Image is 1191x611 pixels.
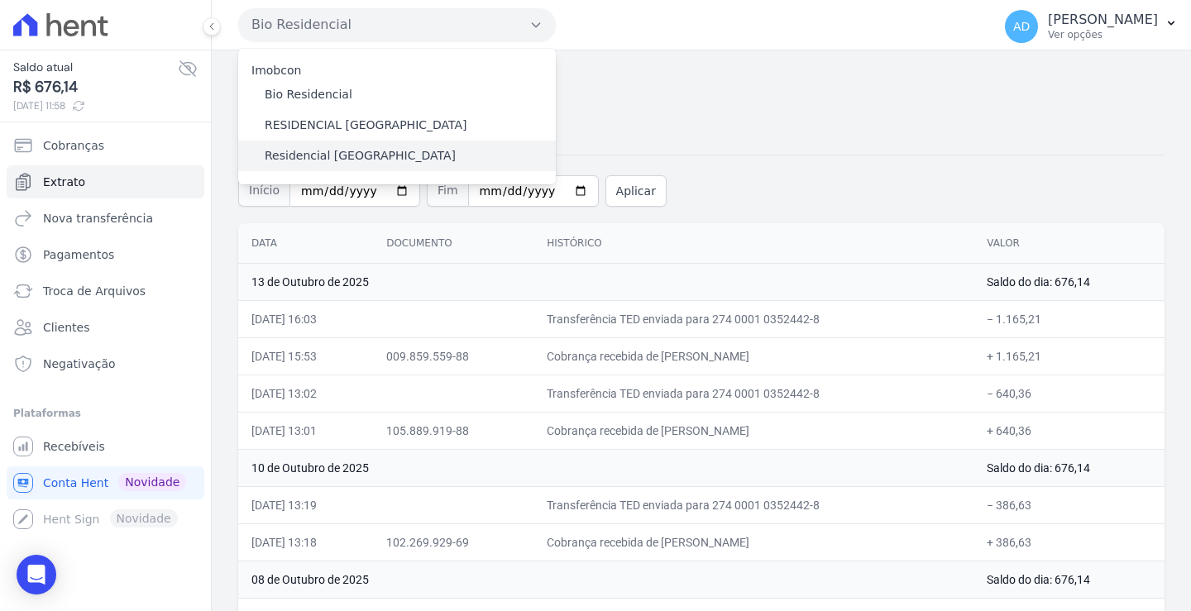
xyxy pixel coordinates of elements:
[238,486,373,523] td: [DATE] 13:19
[43,356,116,372] span: Negativação
[43,174,85,190] span: Extrato
[973,337,1165,375] td: + 1.165,21
[533,523,973,561] td: Cobrança recebida de [PERSON_NAME]
[238,337,373,375] td: [DATE] 15:53
[238,8,556,41] button: Bio Residencial
[43,438,105,455] span: Recebíveis
[43,283,146,299] span: Troca de Arquivos
[13,403,198,423] div: Plataformas
[533,337,973,375] td: Cobrança recebida de [PERSON_NAME]
[238,300,373,337] td: [DATE] 16:03
[973,263,1165,300] td: Saldo do dia: 676,14
[1013,21,1030,32] span: AD
[238,375,373,412] td: [DATE] 13:02
[43,210,153,227] span: Nova transferência
[973,412,1165,449] td: + 640,36
[17,555,56,594] div: Open Intercom Messenger
[973,223,1165,264] th: Valor
[1048,12,1158,28] p: [PERSON_NAME]
[43,246,114,263] span: Pagamentos
[7,466,204,499] a: Conta Hent Novidade
[13,76,178,98] span: R$ 676,14
[1048,28,1158,41] p: Ver opções
[533,375,973,412] td: Transferência TED enviada para 274 0001 0352442-8
[238,175,289,207] span: Início
[973,523,1165,561] td: + 386,63
[533,223,973,264] th: Histórico
[251,64,301,77] label: Imobcon
[533,486,973,523] td: Transferência TED enviada para 274 0001 0352442-8
[7,238,204,271] a: Pagamentos
[992,3,1191,50] button: AD [PERSON_NAME] Ver opções
[238,64,1165,101] h2: Extrato
[13,59,178,76] span: Saldo atual
[118,473,186,491] span: Novidade
[265,147,456,165] label: Residencial [GEOGRAPHIC_DATA]
[238,412,373,449] td: [DATE] 13:01
[265,86,352,103] label: Bio Residencial
[373,223,533,264] th: Documento
[43,319,89,336] span: Clientes
[265,117,467,134] label: RESIDENCIAL [GEOGRAPHIC_DATA]
[43,475,108,491] span: Conta Hent
[533,300,973,337] td: Transferência TED enviada para 274 0001 0352442-8
[973,561,1165,598] td: Saldo do dia: 676,14
[605,175,667,207] button: Aplicar
[7,347,204,380] a: Negativação
[7,129,204,162] a: Cobranças
[373,337,533,375] td: 009.859.559-88
[7,274,204,308] a: Troca de Arquivos
[13,98,178,113] span: [DATE] 11:58
[373,412,533,449] td: 105.889.919-88
[973,449,1165,486] td: Saldo do dia: 676,14
[13,129,198,536] nav: Sidebar
[238,523,373,561] td: [DATE] 13:18
[238,223,373,264] th: Data
[973,375,1165,412] td: − 640,36
[7,165,204,198] a: Extrato
[973,300,1165,337] td: − 1.165,21
[973,486,1165,523] td: − 386,63
[238,561,973,598] td: 08 de Outubro de 2025
[427,175,468,207] span: Fim
[7,430,204,463] a: Recebíveis
[533,412,973,449] td: Cobrança recebida de [PERSON_NAME]
[238,449,973,486] td: 10 de Outubro de 2025
[238,263,973,300] td: 13 de Outubro de 2025
[7,202,204,235] a: Nova transferência
[7,311,204,344] a: Clientes
[43,137,104,154] span: Cobranças
[373,523,533,561] td: 102.269.929-69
